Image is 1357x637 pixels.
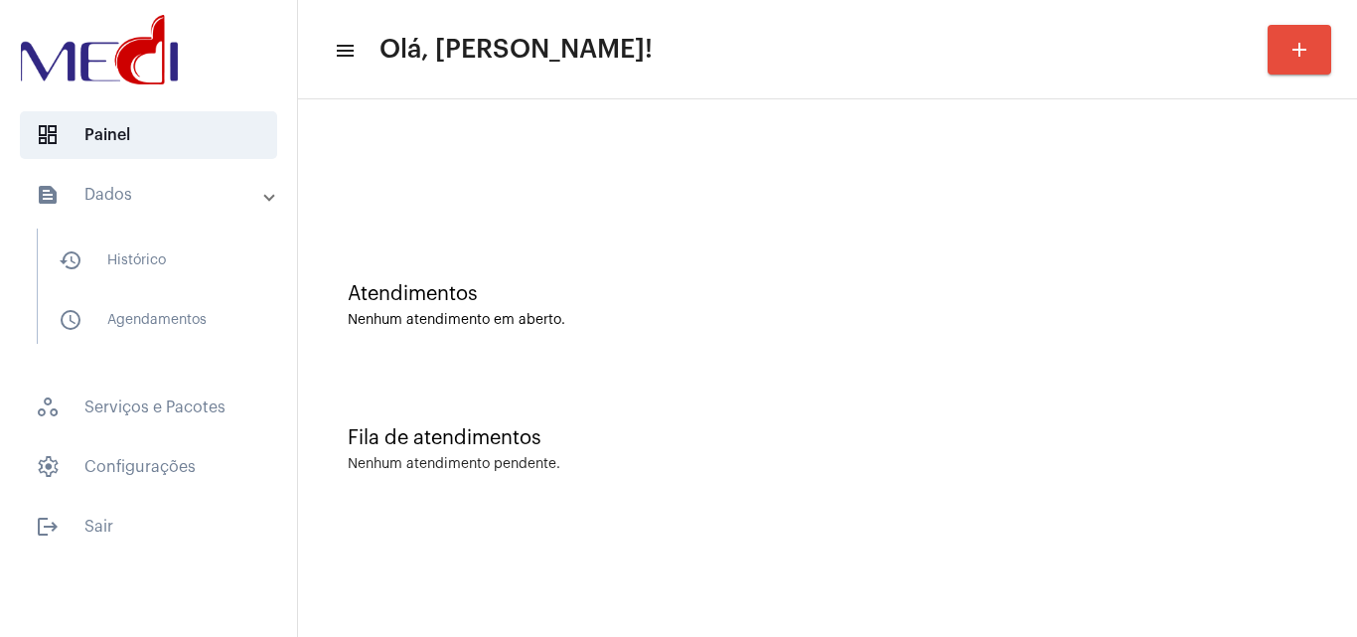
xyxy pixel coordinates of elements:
[59,308,82,332] mat-icon: sidenav icon
[20,503,277,551] span: Sair
[16,10,183,89] img: d3a1b5fa-500b-b90f-5a1c-719c20e9830b.png
[36,515,60,539] mat-icon: sidenav icon
[12,219,297,372] div: sidenav iconDados
[12,171,297,219] mat-expansion-panel-header: sidenav iconDados
[20,111,277,159] span: Painel
[36,183,60,207] mat-icon: sidenav icon
[36,183,265,207] mat-panel-title: Dados
[20,443,277,491] span: Configurações
[36,123,60,147] span: sidenav icon
[348,313,1307,328] div: Nenhum atendimento em aberto.
[36,396,60,419] span: sidenav icon
[20,384,277,431] span: Serviços e Pacotes
[43,237,252,284] span: Histórico
[379,34,653,66] span: Olá, [PERSON_NAME]!
[334,39,354,63] mat-icon: sidenav icon
[348,283,1307,305] div: Atendimentos
[43,296,252,344] span: Agendamentos
[348,427,1307,449] div: Fila de atendimentos
[1287,38,1311,62] mat-icon: add
[348,457,560,472] div: Nenhum atendimento pendente.
[36,455,60,479] span: sidenav icon
[59,248,82,272] mat-icon: sidenav icon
